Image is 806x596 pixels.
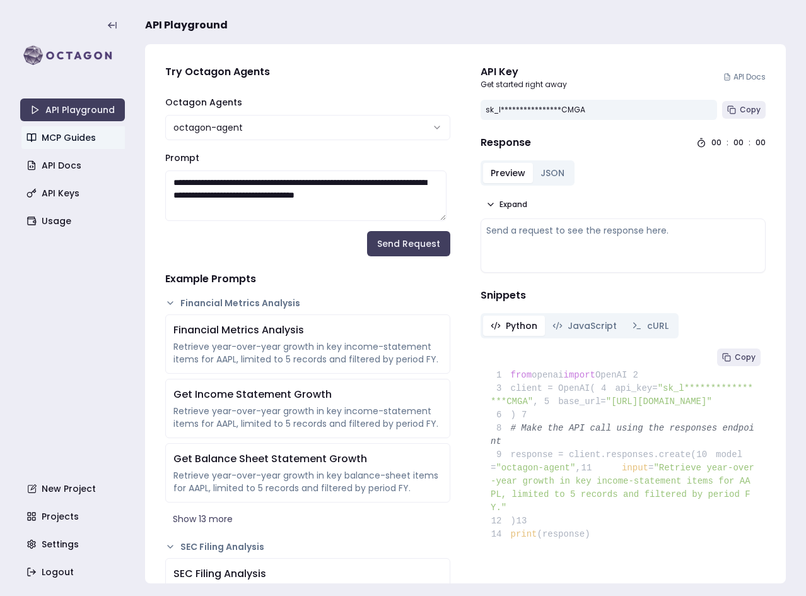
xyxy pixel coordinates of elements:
button: Copy [717,349,761,366]
span: ) [491,516,516,526]
button: Copy [722,101,766,119]
span: input [622,463,648,473]
span: Copy [740,105,761,115]
span: 10 [696,448,716,462]
h4: Response [481,135,531,150]
span: 3 [491,382,511,395]
a: Projects [21,505,126,528]
div: Retrieve year-over-year growth in key income-statement items for AAPL, limited to 5 records and f... [173,405,442,430]
button: SEC Filing Analysis [165,540,450,553]
div: 00 [733,138,744,148]
span: 6 [491,408,511,422]
div: API Key [481,64,567,80]
img: logo-rect-yK7x_WSZ.svg [20,43,125,68]
span: cURL [647,319,669,332]
span: = [648,463,653,473]
a: MCP Guides [21,126,126,149]
span: import [564,370,595,380]
span: "[URL][DOMAIN_NAME]" [606,396,712,407]
div: : [749,138,751,148]
span: , [533,396,538,407]
span: JavaScript [568,319,617,332]
span: 8 [491,422,511,435]
button: Send Request [367,231,450,256]
h4: Snippets [481,288,766,303]
span: api_key= [615,383,657,393]
h4: Example Prompts [165,271,450,287]
a: Settings [21,533,126,556]
label: Prompt [165,152,199,164]
a: API Docs [723,72,766,82]
span: print [511,529,537,539]
div: Get Balance Sheet Statement Growth [173,451,442,467]
span: 7 [516,408,536,422]
div: SEC Filing Analysis [173,566,442,581]
span: 14 [491,528,511,541]
button: Financial Metrics Analysis [165,297,450,309]
span: client = OpenAI( [491,383,595,393]
span: 5 [539,395,559,408]
a: API Keys [21,182,126,205]
span: "octagon-agent" [496,463,575,473]
span: 11 [581,462,601,475]
span: OpenAI [595,370,627,380]
button: JSON [533,163,572,183]
div: Retrieve year-over-year growth in key balance-sheet items for AAPL, limited to 5 records and filt... [173,469,442,494]
span: Python [506,319,537,332]
span: Copy [735,352,756,362]
p: Get started right away [481,80,567,90]
span: , [575,463,580,473]
h4: Try Octagon Agents [165,64,450,80]
div: Get Income Statement Growth [173,387,442,402]
span: base_url= [558,396,606,407]
div: : [727,138,728,148]
div: Send a request to see the response here. [486,224,760,237]
button: Show 13 more [165,508,450,530]
label: Octagon Agents [165,96,242,109]
button: Expand [481,196,532,213]
span: # Make the API call using the responses endpoint [491,423,754,446]
span: 4 [595,382,616,395]
span: 12 [491,515,511,528]
span: 9 [491,448,511,462]
a: API Docs [21,154,126,177]
button: Preview [483,163,533,183]
div: Financial Metrics Analysis [173,323,442,338]
span: 2 [627,369,647,382]
span: Expand [499,200,527,210]
div: 00 [711,138,721,148]
span: openai [532,370,563,380]
a: API Playground [20,98,125,121]
a: Logout [21,561,126,583]
span: response = client.responses.create( [491,450,696,460]
span: 13 [516,515,536,528]
a: New Project [21,477,126,500]
a: Usage [21,210,126,232]
span: API Playground [145,18,228,33]
span: 1 [491,369,511,382]
span: from [511,370,532,380]
div: 00 [756,138,766,148]
span: ) [491,410,516,420]
div: Retrieve year-over-year growth in key income-statement items for AAPL, limited to 5 records and f... [173,340,442,366]
span: (response) [537,529,590,539]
